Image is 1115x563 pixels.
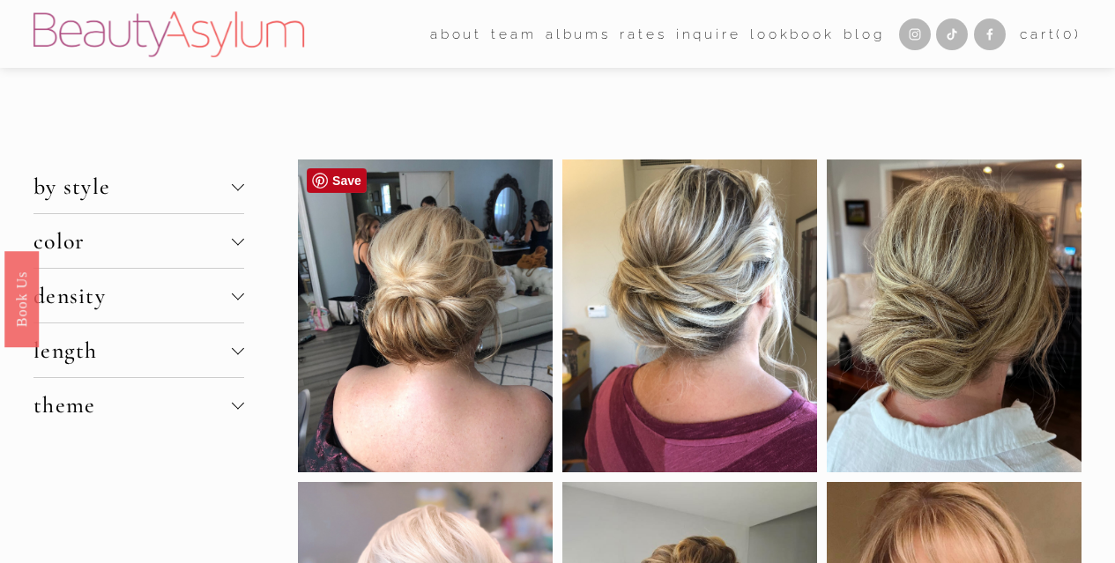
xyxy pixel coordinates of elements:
button: color [33,214,244,268]
img: Beauty Asylum | Bridal Hair &amp; Makeup Charlotte &amp; Atlanta [33,11,304,57]
span: team [491,22,536,47]
a: Pin it! [307,168,367,193]
span: about [430,22,482,47]
span: 0 [1063,26,1074,42]
a: Facebook [974,19,1006,50]
a: TikTok [936,19,968,50]
a: folder dropdown [491,20,536,48]
span: by style [33,173,232,200]
a: Rates [620,20,666,48]
span: color [33,227,232,255]
span: density [33,282,232,309]
button: length [33,323,244,377]
button: by style [33,159,244,213]
a: Book Us [4,250,39,346]
a: albums [546,20,611,48]
a: folder dropdown [430,20,482,48]
a: Blog [844,20,884,48]
a: 0 items in cart [1020,22,1082,47]
a: Inquire [676,20,741,48]
button: theme [33,378,244,432]
a: Instagram [899,19,931,50]
span: theme [33,391,232,419]
span: length [33,337,232,364]
button: density [33,269,244,322]
span: ( ) [1056,26,1082,42]
a: Lookbook [750,20,835,48]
